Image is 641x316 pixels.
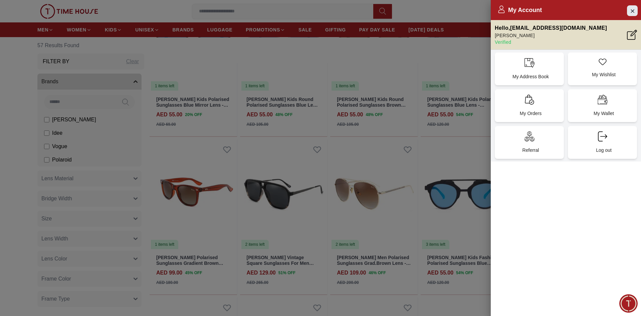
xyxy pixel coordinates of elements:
div: Timehousecompany [8,98,125,124]
p: Log out [573,147,634,153]
h2: My Account [497,5,542,15]
p: My Wishlist [573,71,634,78]
p: Verified [495,39,607,45]
div: Home [2,196,65,219]
div: Chat Widget [619,294,638,313]
img: Company logo [9,9,22,22]
div: Find your dream watch—experts ready to assist! [8,127,125,141]
div: Conversation [66,196,131,219]
p: [PERSON_NAME] [495,32,607,39]
span: Chat with us now [31,159,114,167]
p: My Orders [500,110,561,117]
button: Close Account [627,5,638,16]
p: Hello , [EMAIL_ADDRESS][DOMAIN_NAME] [495,24,607,32]
span: Home [27,211,40,216]
p: Referral [500,147,561,153]
p: My Wallet [573,110,634,117]
span: Conversation [83,211,114,216]
p: My Address Book [500,73,561,80]
div: Chat with us now [8,149,125,176]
